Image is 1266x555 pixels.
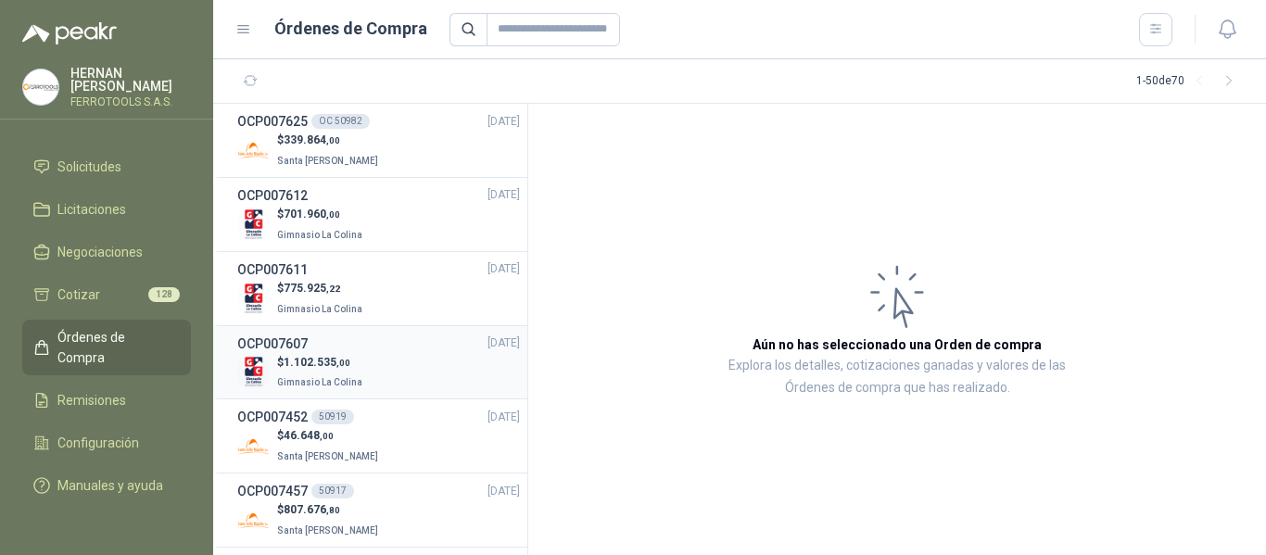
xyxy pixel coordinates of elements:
[284,429,334,442] span: 46.648
[70,67,191,93] p: HERNAN [PERSON_NAME]
[326,505,340,515] span: ,80
[237,334,308,354] h3: OCP007607
[277,427,382,445] p: $
[22,425,191,460] a: Configuración
[277,132,382,149] p: $
[284,503,340,516] span: 807.676
[277,206,366,223] p: $
[237,185,520,244] a: OCP007612[DATE] Company Logo$701.960,00Gimnasio La Colina
[277,377,362,387] span: Gimnasio La Colina
[237,356,270,388] img: Company Logo
[23,69,58,105] img: Company Logo
[22,383,191,418] a: Remisiones
[237,481,308,501] h3: OCP007457
[284,208,340,221] span: 701.960
[237,407,308,427] h3: OCP007452
[320,431,334,441] span: ,00
[487,409,520,426] span: [DATE]
[487,260,520,278] span: [DATE]
[487,186,520,204] span: [DATE]
[148,287,180,302] span: 128
[284,282,340,295] span: 775.925
[237,259,308,280] h3: OCP007611
[22,234,191,270] a: Negociaciones
[22,277,191,312] a: Cotizar128
[284,133,340,146] span: 339.864
[714,355,1081,399] p: Explora los detalles, cotizaciones ganadas y valores de las Órdenes de compra que has realizado.
[57,433,139,453] span: Configuración
[22,149,191,184] a: Solicitudes
[237,283,270,315] img: Company Logo
[57,199,126,220] span: Licitaciones
[487,483,520,500] span: [DATE]
[326,135,340,145] span: ,00
[57,284,100,305] span: Cotizar
[277,501,382,519] p: $
[1136,67,1244,96] div: 1 - 50 de 70
[237,134,270,167] img: Company Logo
[22,22,117,44] img: Logo peakr
[326,209,340,220] span: ,00
[487,113,520,131] span: [DATE]
[277,156,378,166] span: Santa [PERSON_NAME]
[237,185,308,206] h3: OCP007612
[326,284,340,294] span: ,22
[237,481,520,539] a: OCP00745750917[DATE] Company Logo$807.676,80Santa [PERSON_NAME]
[277,230,362,240] span: Gimnasio La Colina
[487,334,520,352] span: [DATE]
[70,96,191,107] p: FERROTOOLS S.A.S.
[277,354,366,372] p: $
[57,327,173,368] span: Órdenes de Compra
[237,334,520,392] a: OCP007607[DATE] Company Logo$1.102.535,00Gimnasio La Colina
[237,504,270,536] img: Company Logo
[277,280,366,297] p: $
[22,192,191,227] a: Licitaciones
[57,390,126,410] span: Remisiones
[753,334,1042,355] h3: Aún no has seleccionado una Orden de compra
[277,304,362,314] span: Gimnasio La Colina
[311,410,354,424] div: 50919
[237,208,270,241] img: Company Logo
[336,358,350,368] span: ,00
[237,407,520,465] a: OCP00745250919[DATE] Company Logo$46.648,00Santa [PERSON_NAME]
[22,320,191,375] a: Órdenes de Compra
[277,525,378,536] span: Santa [PERSON_NAME]
[237,111,308,132] h3: OCP007625
[237,111,520,170] a: OCP007625OC 50982[DATE] Company Logo$339.864,00Santa [PERSON_NAME]
[311,114,370,129] div: OC 50982
[277,451,378,461] span: Santa [PERSON_NAME]
[237,430,270,462] img: Company Logo
[57,242,143,262] span: Negociaciones
[311,484,354,498] div: 50917
[274,16,427,42] h1: Órdenes de Compra
[57,157,121,177] span: Solicitudes
[57,475,163,496] span: Manuales y ayuda
[237,259,520,318] a: OCP007611[DATE] Company Logo$775.925,22Gimnasio La Colina
[284,356,350,369] span: 1.102.535
[22,468,191,503] a: Manuales y ayuda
